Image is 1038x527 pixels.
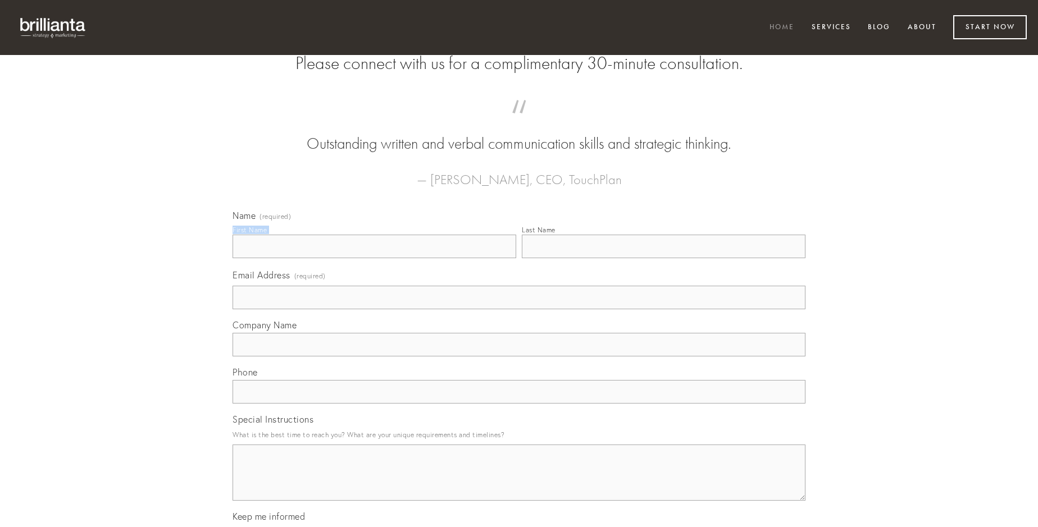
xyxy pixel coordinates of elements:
[294,268,326,283] span: (required)
[233,319,297,331] span: Company Name
[522,226,556,234] div: Last Name
[233,427,805,442] p: What is the best time to reach you? What are your unique requirements and timelines?
[233,269,290,281] span: Email Address
[900,19,944,37] a: About
[11,11,95,44] img: brillianta - research, strategy, marketing
[233,53,805,74] h2: Please connect with us for a complimentary 30-minute consultation.
[259,213,291,220] span: (required)
[861,19,898,37] a: Blog
[233,511,305,522] span: Keep me informed
[233,210,256,221] span: Name
[251,111,787,133] span: “
[251,111,787,155] blockquote: Outstanding written and verbal communication skills and strategic thinking.
[233,226,267,234] div: First Name
[251,155,787,191] figcaption: — [PERSON_NAME], CEO, TouchPlan
[233,366,258,378] span: Phone
[233,414,313,425] span: Special Instructions
[762,19,802,37] a: Home
[804,19,858,37] a: Services
[953,15,1027,39] a: Start Now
